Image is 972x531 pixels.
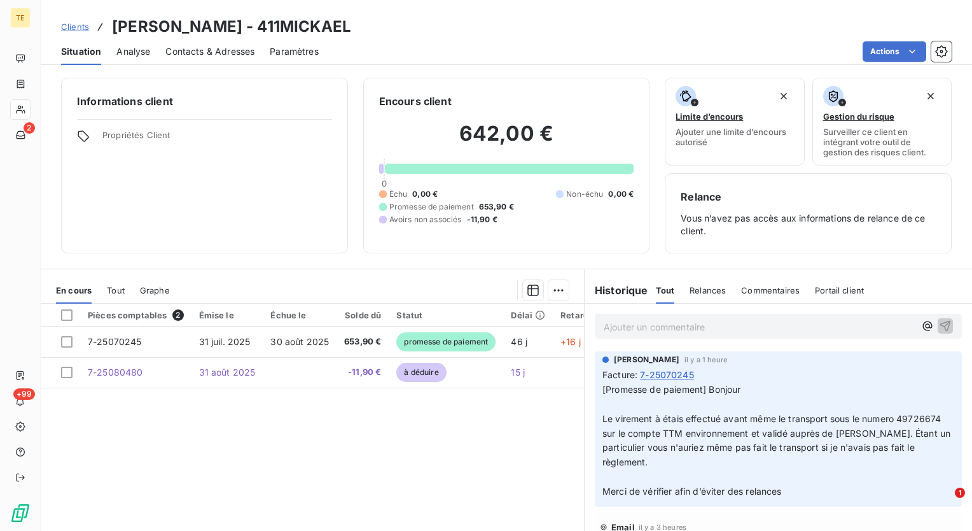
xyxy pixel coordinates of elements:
span: 15 j [511,367,525,378]
div: Délai [511,310,545,320]
h2: 642,00 € [379,121,634,159]
span: 7-25070245 [88,336,142,347]
div: TE [10,8,31,28]
span: Tout [107,285,125,295]
h3: [PERSON_NAME] - 411MICKAEL [112,15,351,38]
img: Logo LeanPay [10,503,31,523]
span: 1 [955,488,965,498]
span: 7-25070245 [640,368,694,381]
span: Situation [61,45,101,58]
span: -11,90 € [467,214,497,225]
span: Facture : [602,368,637,381]
span: Contacts & Adresses [165,45,254,58]
span: Portail client [815,285,864,295]
span: Tout [656,285,675,295]
span: Échu [389,188,408,200]
button: Actions [863,41,926,62]
span: à déduire [396,363,446,382]
span: Gestion du risque [823,111,894,122]
div: Solde dû [344,310,381,320]
span: Avoirs non associés [389,214,462,225]
span: 46 j [511,336,527,347]
span: il y a 1 heure [684,356,727,364]
span: 31 juil. 2025 [199,336,251,347]
span: +16 j [560,336,581,347]
span: Limite d’encours [676,111,743,122]
span: [PERSON_NAME] [614,354,679,365]
span: [Promesse de paiement] Bonjour Le virement à étais effectué avant même le transport sous le numer... [602,384,953,497]
span: Paramètres [270,45,319,58]
span: 0,00 € [608,188,634,200]
span: Promesse de paiement [389,201,474,213]
span: 653,90 € [479,201,514,213]
div: Pièces comptables [88,309,184,321]
span: 2 [172,309,184,321]
span: En cours [56,285,92,295]
span: Commentaires [741,285,800,295]
span: 653,90 € [344,336,381,348]
span: Non-échu [566,188,603,200]
span: 0,00 € [412,188,438,200]
span: Graphe [140,285,170,295]
h6: Historique [585,283,648,298]
span: -11,90 € [344,366,381,379]
button: Limite d’encoursAjouter une limite d’encours autorisé [665,78,804,166]
span: 0 [382,178,387,188]
span: +99 [13,388,35,400]
h6: Informations client [77,94,332,109]
span: promesse de paiement [396,332,496,351]
div: Statut [396,310,496,320]
a: Clients [61,20,89,33]
span: Relances [690,285,726,295]
span: 30 août 2025 [270,336,329,347]
span: 31 août 2025 [199,367,256,378]
span: Clients [61,22,89,32]
div: Échue le [270,310,329,320]
div: Retard [560,310,601,320]
span: Surveiller ce client en intégrant votre outil de gestion des risques client. [823,127,941,157]
h6: Relance [681,189,936,204]
span: Propriétés Client [102,130,332,148]
span: Ajouter une limite d’encours autorisé [676,127,793,147]
span: 2 [24,122,35,134]
span: il y a 3 heures [639,523,686,531]
span: Analyse [116,45,150,58]
h6: Encours client [379,94,452,109]
span: 7-25080480 [88,367,143,378]
iframe: Intercom live chat [929,488,959,518]
button: Gestion du risqueSurveiller ce client en intégrant votre outil de gestion des risques client. [812,78,952,166]
div: Émise le [199,310,256,320]
div: Vous n’avez pas accès aux informations de relance de ce client. [681,189,936,237]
